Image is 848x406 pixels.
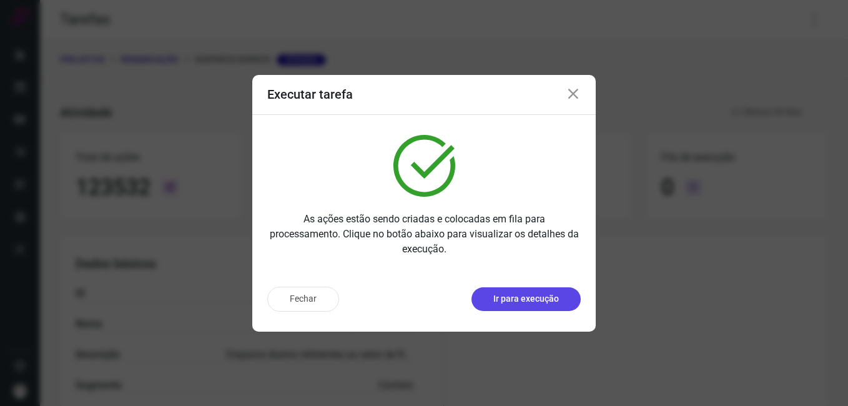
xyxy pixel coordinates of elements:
button: Fechar [267,287,339,312]
button: Ir para execução [471,287,581,311]
h3: Executar tarefa [267,87,353,102]
p: Ir para execução [493,292,559,305]
img: verified.svg [393,135,455,197]
p: As ações estão sendo criadas e colocadas em fila para processamento. Clique no botão abaixo para ... [267,212,581,257]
